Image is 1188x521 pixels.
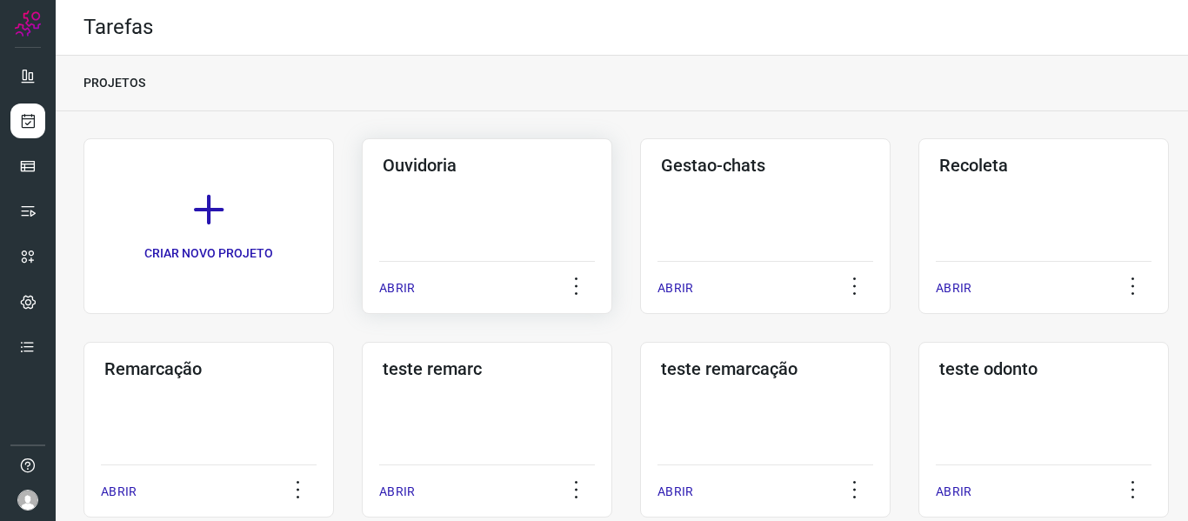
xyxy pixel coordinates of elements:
h3: Remarcação [104,358,313,379]
h3: teste odonto [939,358,1148,379]
img: avatar-user-boy.jpg [17,490,38,511]
h3: teste remarc [383,358,591,379]
p: ABRIR [936,279,971,297]
p: ABRIR [379,483,415,501]
p: ABRIR [657,483,693,501]
img: Logo [15,10,41,37]
h3: teste remarcação [661,358,870,379]
h3: Ouvidoria [383,155,591,176]
h3: Recoleta [939,155,1148,176]
p: ABRIR [379,279,415,297]
p: PROJETOS [83,74,145,92]
h3: Gestao-chats [661,155,870,176]
h2: Tarefas [83,15,153,40]
p: ABRIR [101,483,137,501]
p: CRIAR NOVO PROJETO [144,244,273,263]
p: ABRIR [936,483,971,501]
p: ABRIR [657,279,693,297]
